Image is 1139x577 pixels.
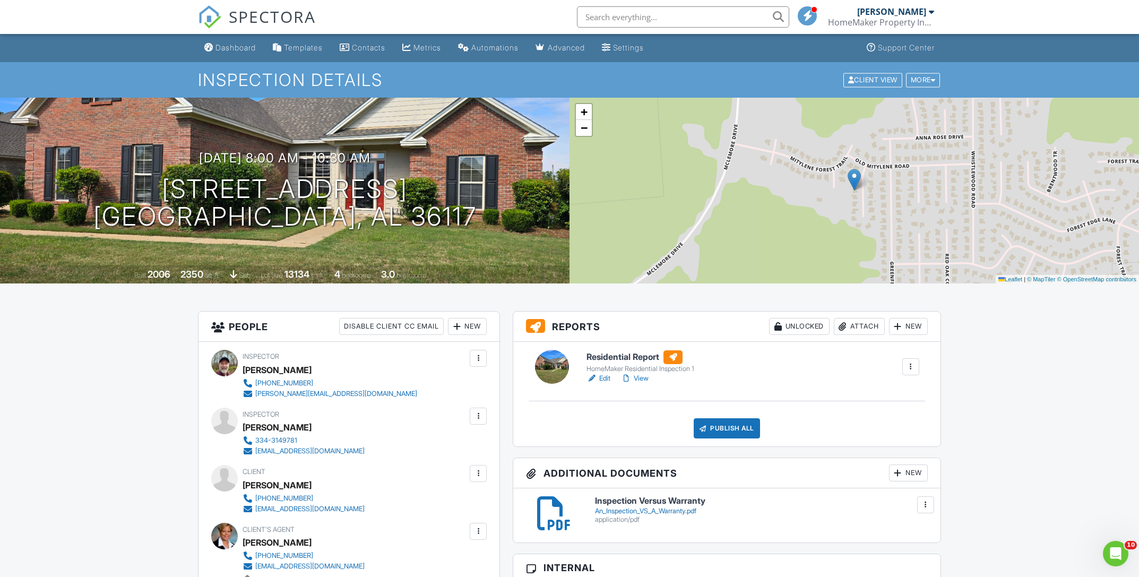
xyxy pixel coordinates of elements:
div: [EMAIL_ADDRESS][DOMAIN_NAME] [255,505,365,513]
h3: People [199,312,499,342]
a: [EMAIL_ADDRESS][DOMAIN_NAME] [243,446,365,457]
div: [PERSON_NAME] [243,419,312,435]
span: Client's Agent [243,526,295,533]
a: Metrics [398,38,445,58]
h6: Inspection Versus Warranty [595,496,928,506]
div: Publish All [694,418,760,438]
span: sq.ft. [311,271,324,279]
a: [PERSON_NAME][EMAIL_ADDRESS][DOMAIN_NAME] [243,389,417,399]
span: Inspector [243,410,279,418]
a: Templates [269,38,327,58]
span: Lot Size [261,271,283,279]
a: Contacts [335,38,390,58]
div: HomeMaker Property Inspections [828,17,934,28]
h3: Additional Documents [513,458,940,488]
span: Client [243,468,265,476]
h3: [DATE] 8:00 am - 10:30 am [199,151,370,165]
a: Client View [842,75,905,83]
a: Zoom out [576,120,592,136]
h6: Residential Report [586,350,694,364]
div: Attach [834,318,885,335]
a: Dashboard [200,38,260,58]
a: Support Center [862,38,939,58]
h3: Reports [513,312,940,342]
div: Dashboard [215,43,256,52]
img: The Best Home Inspection Software - Spectora [198,5,221,29]
a: [EMAIL_ADDRESS][DOMAIN_NAME] [243,504,365,514]
div: 3.0 [381,269,395,280]
span: Built [134,271,146,279]
span: + [581,105,588,118]
div: application/pdf [595,515,928,524]
a: © OpenStreetMap contributors [1057,276,1136,282]
a: [PERSON_NAME] [243,535,312,550]
a: Automations (Basic) [454,38,523,58]
div: Advanced [548,43,585,52]
a: Residential Report HomeMaker Residential Inspection 1 [586,350,694,374]
div: Settings [613,43,644,52]
img: Marker [848,169,861,191]
h1: Inspection Details [198,71,941,89]
div: [PERSON_NAME] [857,6,926,17]
span: Inspector [243,352,279,360]
span: SPECTORA [229,5,316,28]
input: Search everything... [577,6,789,28]
div: Templates [284,43,323,52]
div: 4 [334,269,340,280]
div: [EMAIL_ADDRESS][DOMAIN_NAME] [255,562,365,571]
div: Metrics [413,43,441,52]
div: [EMAIL_ADDRESS][DOMAIN_NAME] [255,447,365,455]
a: Zoom in [576,104,592,120]
div: [PHONE_NUMBER] [255,552,313,560]
a: © MapTiler [1027,276,1056,282]
div: Client View [843,73,902,87]
span: − [581,121,588,134]
div: 2350 [180,269,203,280]
div: 13134 [284,269,309,280]
iframe: Intercom live chat [1103,541,1128,566]
a: Advanced [531,38,589,58]
span: bathrooms [396,271,427,279]
span: sq. ft. [205,271,220,279]
div: New [889,464,928,481]
a: [PHONE_NUMBER] [243,493,365,504]
div: HomeMaker Residential Inspection 1 [586,365,694,373]
a: [PHONE_NUMBER] [243,378,417,389]
div: [PHONE_NUMBER] [255,379,313,387]
div: 2006 [148,269,170,280]
div: Unlocked [769,318,830,335]
a: Leaflet [998,276,1022,282]
div: New [889,318,928,335]
div: More [906,73,940,87]
div: [PERSON_NAME] [243,362,312,378]
div: New [448,318,487,335]
h1: [STREET_ADDRESS] [GEOGRAPHIC_DATA], AL 36117 [93,175,477,231]
a: SPECTORA [198,14,316,37]
a: Inspection Versus Warranty An_Inspection_VS_A_Warranty.pdf application/pdf [595,496,928,523]
div: Disable Client CC Email [339,318,444,335]
a: Edit [586,373,610,384]
span: | [1024,276,1025,282]
div: [PHONE_NUMBER] [255,494,313,503]
div: Automations [471,43,519,52]
a: 334-3149781 [243,435,365,446]
div: Contacts [352,43,385,52]
a: [EMAIL_ADDRESS][DOMAIN_NAME] [243,561,365,572]
a: Settings [598,38,648,58]
div: [PERSON_NAME] [243,477,312,493]
a: [PHONE_NUMBER] [243,550,365,561]
div: [PERSON_NAME][EMAIL_ADDRESS][DOMAIN_NAME] [255,390,417,398]
span: slab [239,271,251,279]
div: Support Center [878,43,935,52]
a: View [621,373,649,384]
div: 334-3149781 [255,436,297,445]
span: 10 [1125,541,1137,549]
div: An_Inspection_VS_A_Warranty.pdf [595,507,928,515]
span: bedrooms [342,271,371,279]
